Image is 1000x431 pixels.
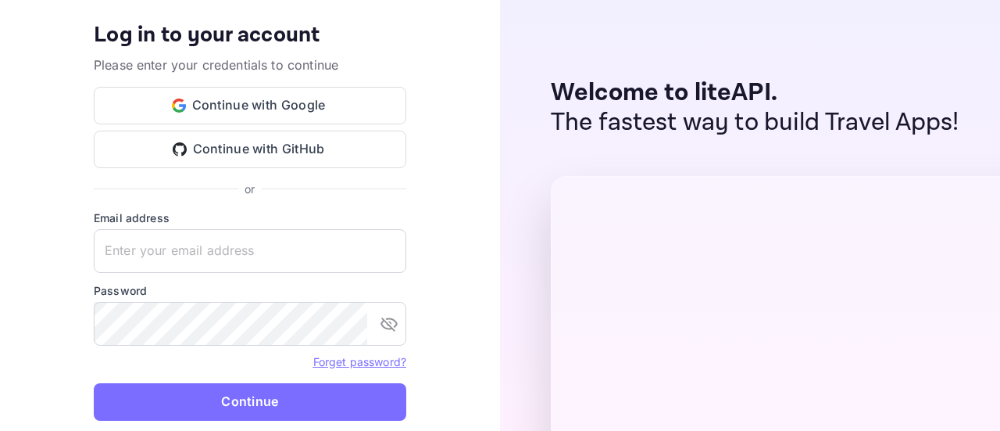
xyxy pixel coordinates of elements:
[551,108,959,138] p: The fastest way to build Travel Apps!
[94,383,406,421] button: Continue
[94,22,406,49] h4: Log in to your account
[94,210,406,226] label: Email address
[94,56,406,74] p: Please enter your credentials to continue
[313,355,406,368] a: Forget password?
[94,282,406,299] label: Password
[373,308,405,339] button: toggle password visibility
[94,229,406,273] input: Enter your email address
[245,181,255,197] p: or
[551,78,959,108] p: Welcome to liteAPI.
[94,87,406,124] button: Continue with Google
[313,354,406,369] a: Forget password?
[94,131,406,168] button: Continue with GitHub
